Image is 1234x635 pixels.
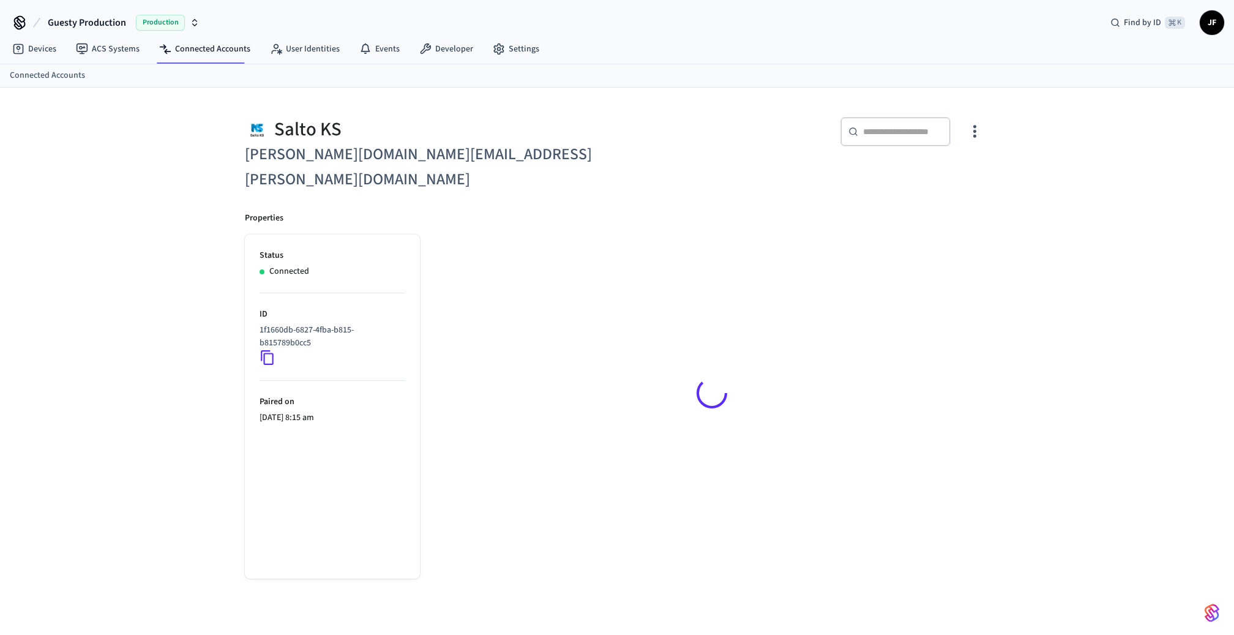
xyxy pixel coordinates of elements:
[1200,10,1224,35] button: JF
[260,308,405,321] p: ID
[66,38,149,60] a: ACS Systems
[260,411,405,424] p: [DATE] 8:15 am
[409,38,483,60] a: Developer
[245,117,610,142] div: Salto KS
[260,249,405,262] p: Status
[149,38,260,60] a: Connected Accounts
[350,38,409,60] a: Events
[245,212,283,225] p: Properties
[245,142,610,192] h6: [PERSON_NAME][DOMAIN_NAME][EMAIL_ADDRESS][PERSON_NAME][DOMAIN_NAME]
[260,324,400,350] p: 1f1660db-6827-4fba-b815-b815789b0cc5
[10,69,85,82] a: Connected Accounts
[245,117,269,142] img: Salto KS Logo
[1165,17,1185,29] span: ⌘ K
[2,38,66,60] a: Devices
[1201,12,1223,34] span: JF
[1101,12,1195,34] div: Find by ID⌘ K
[48,15,126,30] span: Guesty Production
[1124,17,1161,29] span: Find by ID
[260,396,405,408] p: Paired on
[1205,603,1219,623] img: SeamLogoGradient.69752ec5.svg
[136,15,185,31] span: Production
[260,38,350,60] a: User Identities
[269,265,309,278] p: Connected
[483,38,549,60] a: Settings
